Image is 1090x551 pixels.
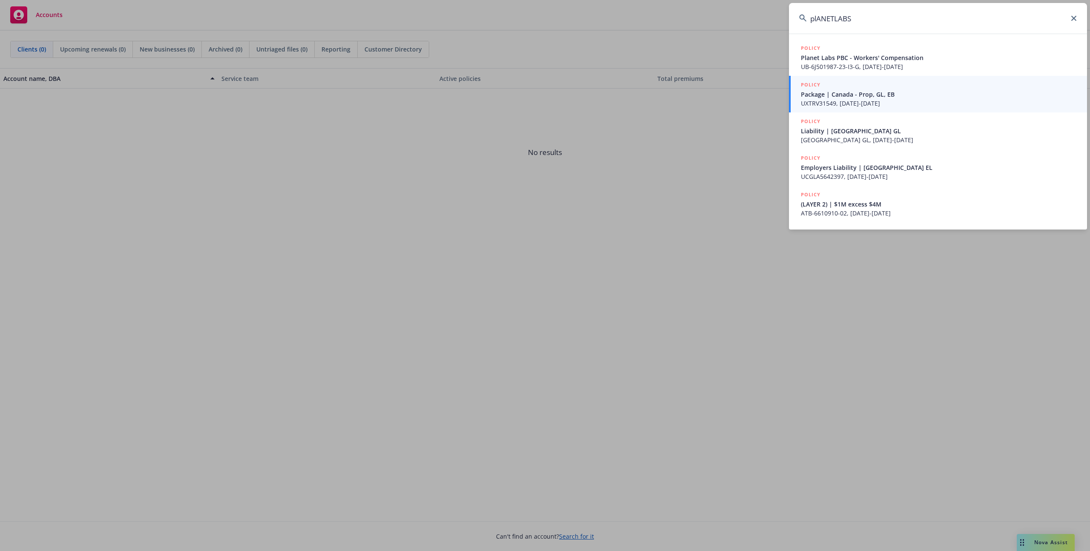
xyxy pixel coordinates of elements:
[789,112,1087,149] a: POLICYLiability | [GEOGRAPHIC_DATA] GL[GEOGRAPHIC_DATA] GL, [DATE]-[DATE]
[789,149,1087,186] a: POLICYEmployers Liability | [GEOGRAPHIC_DATA] ELUCGLA5642397, [DATE]-[DATE]
[789,186,1087,222] a: POLICY(LAYER 2) | $1M excess $4MATB-6610910-02, [DATE]-[DATE]
[789,76,1087,112] a: POLICYPackage | Canada - Prop, GL, EBUXTRV31549, [DATE]-[DATE]
[801,163,1077,172] span: Employers Liability | [GEOGRAPHIC_DATA] EL
[801,117,820,126] h5: POLICY
[801,53,1077,62] span: Planet Labs PBC - Workers' Compensation
[801,200,1077,209] span: (LAYER 2) | $1M excess $4M
[801,99,1077,108] span: UXTRV31549, [DATE]-[DATE]
[801,135,1077,144] span: [GEOGRAPHIC_DATA] GL, [DATE]-[DATE]
[789,39,1087,76] a: POLICYPlanet Labs PBC - Workers' CompensationUB-6J501987-23-I3-G, [DATE]-[DATE]
[789,3,1087,34] input: Search...
[801,172,1077,181] span: UCGLA5642397, [DATE]-[DATE]
[801,62,1077,71] span: UB-6J501987-23-I3-G, [DATE]-[DATE]
[801,90,1077,99] span: Package | Canada - Prop, GL, EB
[801,209,1077,218] span: ATB-6610910-02, [DATE]-[DATE]
[801,190,820,199] h5: POLICY
[801,126,1077,135] span: Liability | [GEOGRAPHIC_DATA] GL
[801,154,820,162] h5: POLICY
[801,80,820,89] h5: POLICY
[801,44,820,52] h5: POLICY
